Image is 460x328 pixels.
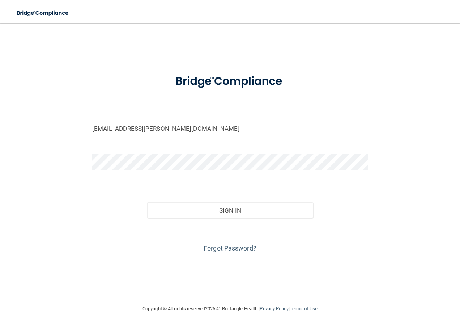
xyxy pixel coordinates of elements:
a: Terms of Use [290,306,318,311]
iframe: Drift Widget Chat Controller [335,277,451,306]
a: Privacy Policy [260,306,288,311]
input: Email [92,120,368,136]
div: Copyright © All rights reserved 2025 @ Rectangle Health | | [98,297,362,320]
img: bridge_compliance_login_screen.278c3ca4.svg [11,6,75,21]
button: Sign In [147,202,313,218]
a: Forgot Password? [204,244,256,252]
img: bridge_compliance_login_screen.278c3ca4.svg [164,67,296,96]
